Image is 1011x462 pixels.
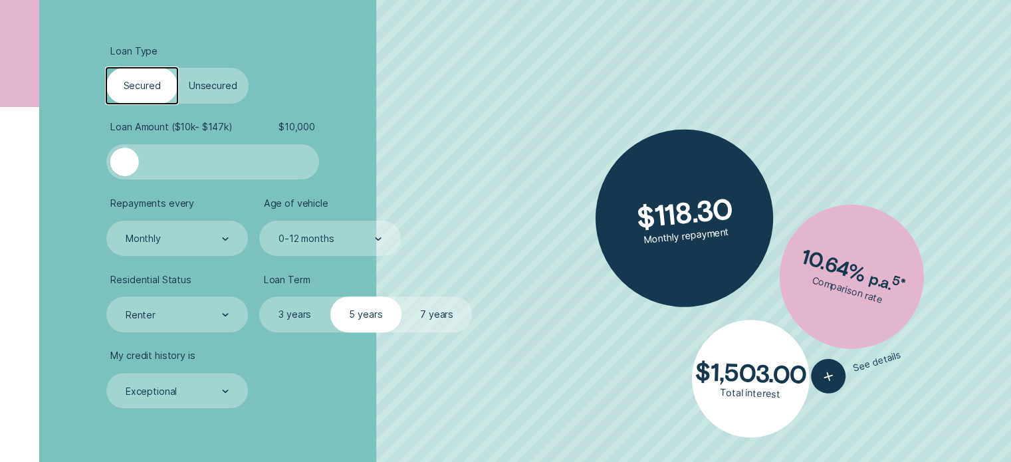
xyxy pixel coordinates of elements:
span: See details [852,349,903,374]
label: 7 years [401,296,473,332]
span: Loan Term [264,274,310,286]
label: 5 years [330,296,401,332]
button: See details [807,338,905,398]
div: Monthly [126,233,161,245]
div: Renter [126,309,156,321]
span: Repayments every [110,197,194,209]
div: Exceptional [126,386,177,398]
span: Loan Amount ( $10k - $147k ) [110,121,232,133]
span: My credit history is [110,350,195,362]
label: Unsecured [177,68,249,103]
span: Age of vehicle [264,197,328,209]
span: Loan Type [110,45,158,57]
span: Residential Status [110,274,191,286]
label: Secured [106,68,177,103]
label: 3 years [259,296,330,332]
span: $ 10,000 [279,121,315,133]
div: 0-12 months [279,233,334,245]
